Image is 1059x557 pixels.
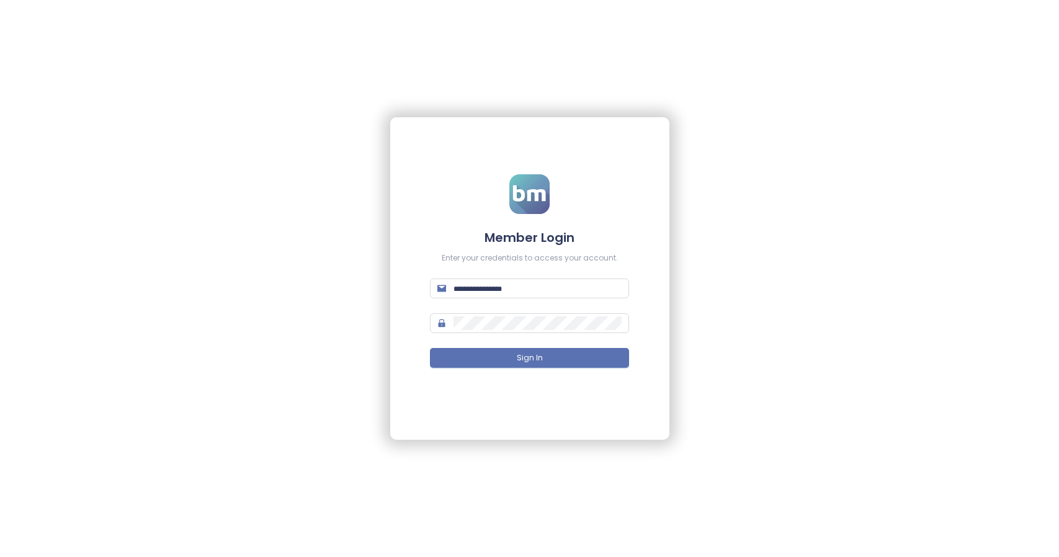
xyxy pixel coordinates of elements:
span: Sign In [517,352,543,364]
div: Enter your credentials to access your account. [430,252,629,264]
h4: Member Login [430,229,629,246]
img: logo [509,174,550,214]
button: Sign In [430,348,629,368]
span: lock [437,319,446,328]
span: mail [437,284,446,293]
